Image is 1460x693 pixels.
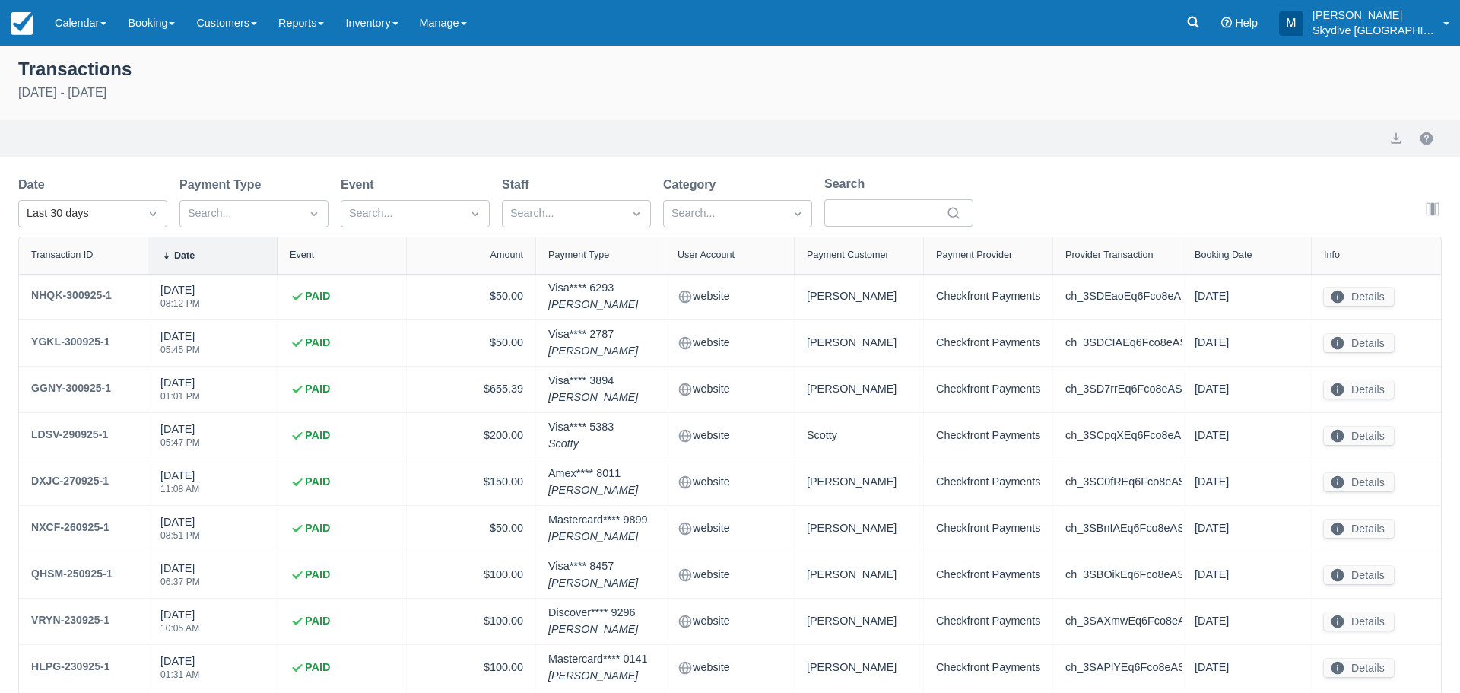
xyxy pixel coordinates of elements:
div: $50.00 [419,332,523,354]
img: checkfront-main-nav-mini-logo.png [11,12,33,35]
button: Details [1324,566,1394,584]
div: $100.00 [419,657,523,679]
strong: PAID [305,335,330,351]
strong: PAID [305,660,330,676]
div: Checkfront Payments [936,286,1040,307]
button: Details [1324,288,1394,306]
div: website [678,286,782,307]
span: Help [1235,17,1258,29]
div: VRYN-230925-1 [31,611,109,629]
div: $100.00 [419,611,523,632]
span: Dropdown icon [790,206,805,221]
div: ch_3SBnIAEq6Fco8eAS0hId1QEH [1065,518,1170,539]
div: website [678,611,782,632]
label: Staff [502,176,535,194]
span: Dropdown icon [629,206,644,221]
div: M [1279,11,1303,36]
i: Help [1221,17,1232,28]
div: Event [290,250,314,260]
a: GGNY-300925-1 [31,379,111,400]
a: YGKL-300925-1 [31,332,110,354]
div: [DATE] [160,653,199,688]
a: NHQK-300925-1 [31,286,112,307]
strong: PAID [305,381,330,398]
button: Details [1324,427,1394,445]
div: website [678,518,782,539]
div: ch_3SAXmwEq6Fco8eAS0YmsCA3Q [1065,611,1170,632]
div: Checkfront Payments [936,518,1040,539]
div: [DATE] [1195,611,1299,632]
div: website [678,564,782,586]
div: [DATE] [160,329,200,364]
div: [DATE] [1195,332,1299,354]
div: Checkfront Payments [936,657,1040,679]
div: [DATE] [160,607,199,642]
div: [DATE] [160,561,200,596]
button: export [1387,129,1405,148]
div: 06:37 PM [160,577,200,587]
div: website [678,472,782,493]
div: $100.00 [419,564,523,586]
div: Booking Date [1195,250,1252,260]
div: [DATE] - [DATE] [18,84,1442,102]
div: [DATE] [1195,425,1299,447]
div: NXCF-260925-1 [31,518,109,536]
div: Provider Transaction [1065,250,1154,260]
div: 01:31 AM [160,670,199,679]
div: [PERSON_NAME] [807,657,911,679]
div: ch_3SCpqXEq6Fco8eAS1EFt5Wcf [1065,425,1170,447]
div: ch_3SAPlYEq6Fco8eAS1BxwxVqt [1065,657,1170,679]
div: Checkfront Payments [936,564,1040,586]
div: Transactions [18,55,1442,81]
div: ch_3SDCIAEq6Fco8eAS1dMcdFS9 [1065,332,1170,354]
div: YGKL-300925-1 [31,332,110,351]
div: 08:12 PM [160,299,200,308]
div: Date [174,250,195,261]
div: LDSV-290925-1 [31,425,108,443]
strong: PAID [305,428,330,444]
div: website [678,425,782,447]
button: Details [1324,612,1394,631]
div: $50.00 [419,518,523,539]
strong: PAID [305,613,330,630]
label: Payment Type [179,176,267,194]
div: [PERSON_NAME] [807,332,911,354]
button: Details [1324,380,1394,399]
div: User Account [678,250,735,260]
div: website [678,332,782,354]
div: 10:05 AM [160,624,199,633]
div: Info [1324,250,1340,260]
div: ch_3SC0fREq6Fco8eAS0AF4ZaPM [1065,472,1170,493]
div: [DATE] [160,468,199,503]
div: [PERSON_NAME] [807,286,911,307]
em: [PERSON_NAME] [548,297,638,313]
button: Details [1324,473,1394,491]
div: $200.00 [419,425,523,447]
div: [DATE] [160,421,200,456]
div: ch_3SBOikEq6Fco8eAS1b1qG09D [1065,564,1170,586]
em: [PERSON_NAME] [548,668,647,685]
div: QHSM-250925-1 [31,564,113,583]
div: [PERSON_NAME] [807,611,911,632]
span: Dropdown icon [468,206,483,221]
a: VRYN-230925-1 [31,611,109,632]
div: Payment Type [548,250,609,260]
div: Scotty [807,425,911,447]
div: 05:45 PM [160,345,200,354]
div: Checkfront Payments [936,611,1040,632]
div: $50.00 [419,286,523,307]
div: DXJC-270925-1 [31,472,109,490]
div: ch_3SDEaoEq6Fco8eAS0g9o1cSb [1065,286,1170,307]
div: Transaction ID [31,250,93,260]
div: [PERSON_NAME] [807,379,911,400]
a: LDSV-290925-1 [31,425,108,447]
div: ch_3SD7rrEq6Fco8eAS1olG50cH [1065,379,1170,400]
button: Details [1324,659,1394,677]
a: DXJC-270925-1 [31,472,109,493]
label: Event [341,176,380,194]
div: 05:47 PM [160,438,200,447]
div: Checkfront Payments [936,472,1040,493]
em: [PERSON_NAME] [548,343,638,360]
strong: PAID [305,567,330,583]
div: [DATE] [1195,472,1299,493]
